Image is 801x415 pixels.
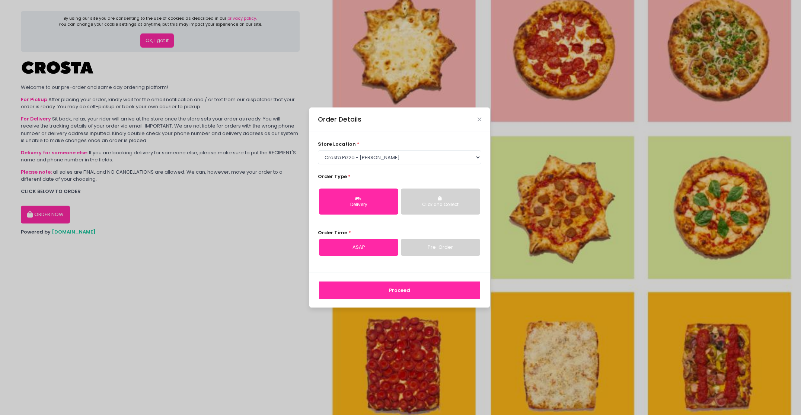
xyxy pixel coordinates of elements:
span: Order Type [318,173,347,180]
a: ASAP [319,239,398,256]
button: Close [478,118,481,121]
div: Order Details [318,115,361,124]
span: Order Time [318,229,347,236]
span: store location [318,141,356,148]
div: Delivery [324,202,393,208]
a: Pre-Order [401,239,480,256]
div: Click and Collect [406,202,475,208]
button: Delivery [319,189,398,215]
button: Proceed [319,282,480,299]
button: Click and Collect [401,189,480,215]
